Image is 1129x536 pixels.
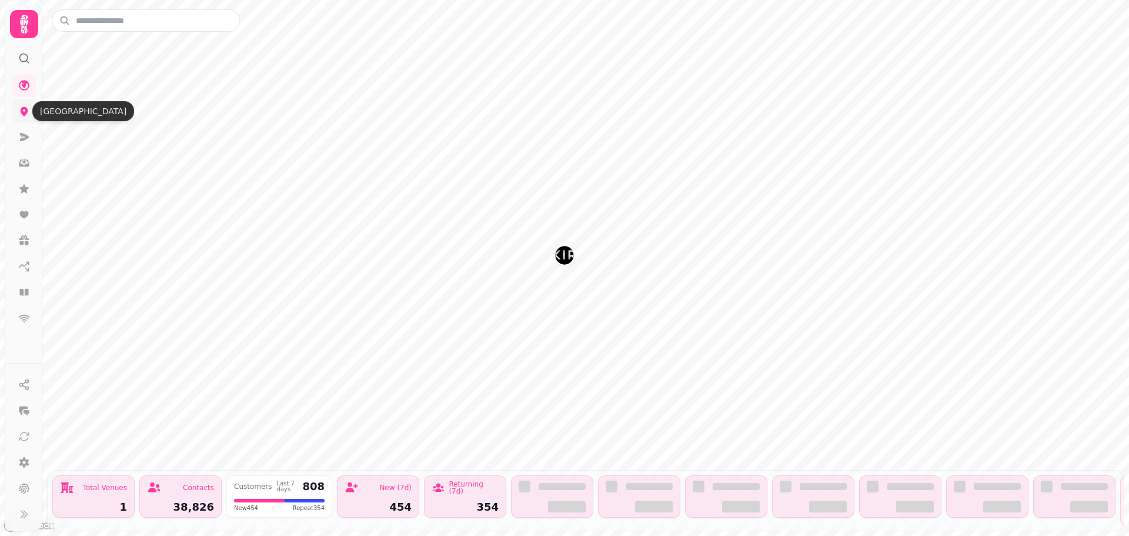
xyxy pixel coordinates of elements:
[83,484,127,491] div: Total Venues
[555,246,574,268] div: Map marker
[277,481,298,492] div: Last 7 days
[183,484,214,491] div: Contacts
[60,502,127,512] div: 1
[379,484,412,491] div: New (7d)
[302,481,325,492] div: 808
[555,246,574,265] button: Whitekirk Hill
[449,481,499,495] div: Returning (7d)
[234,504,258,512] span: New 454
[345,502,412,512] div: 454
[432,502,499,512] div: 354
[32,101,134,121] div: [GEOGRAPHIC_DATA]
[234,483,272,490] div: Customers
[293,504,325,512] span: Repeat 354
[147,502,214,512] div: 38,826
[4,519,55,532] a: Mapbox logo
